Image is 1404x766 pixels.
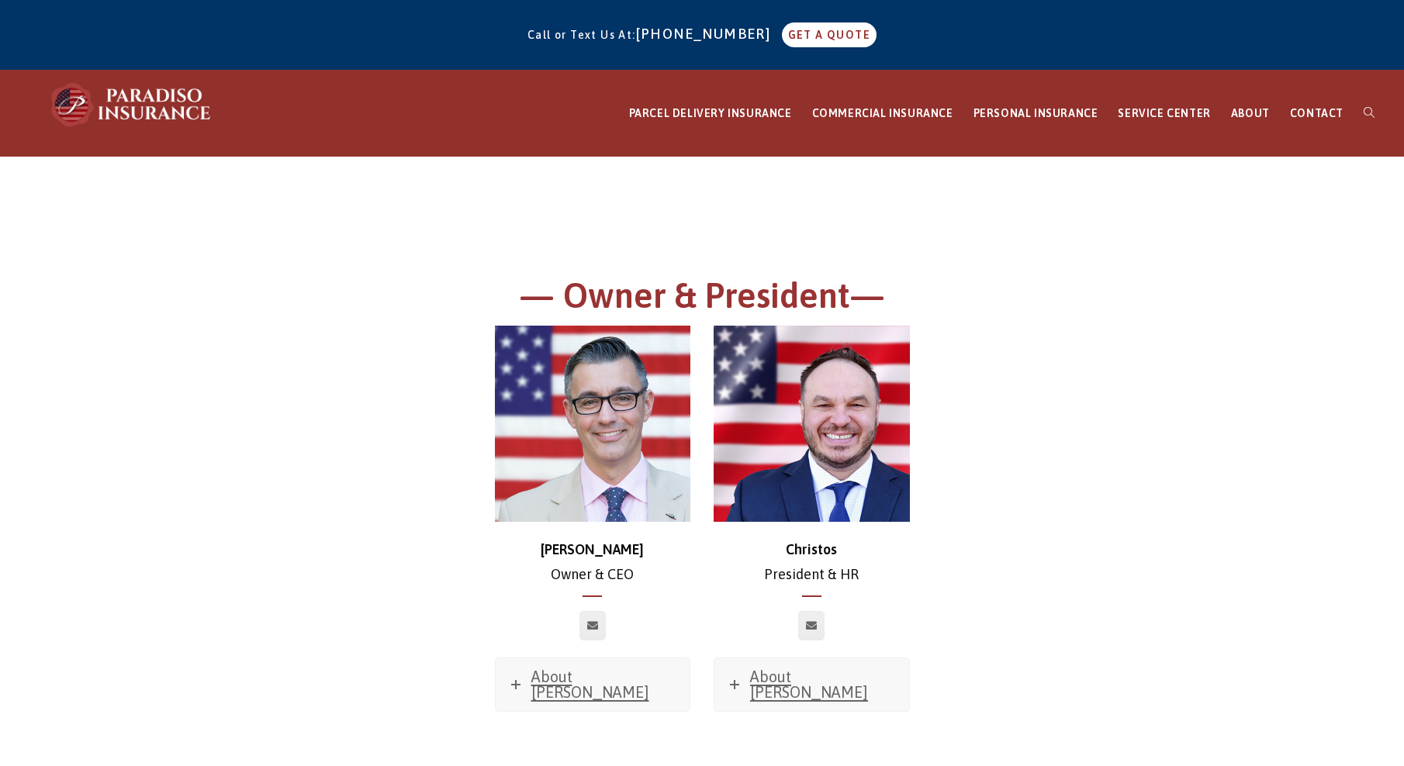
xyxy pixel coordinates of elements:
[275,273,1129,326] h1: — Owner & President—
[812,107,953,119] span: COMMERCIAL INSURANCE
[786,541,837,557] strong: Christos
[1108,71,1220,157] a: SERVICE CENTER
[636,26,779,42] a: [PHONE_NUMBER]
[1231,107,1270,119] span: ABOUT
[531,668,649,701] span: About [PERSON_NAME]
[1280,71,1354,157] a: CONTACT
[714,658,909,711] a: About [PERSON_NAME]
[47,81,217,128] img: Paradiso Insurance
[629,107,792,119] span: PARCEL DELIVERY INSURANCE
[750,668,868,701] span: About [PERSON_NAME]
[963,71,1108,157] a: PERSONAL INSURANCE
[527,29,636,41] span: Call or Text Us At:
[1290,107,1343,119] span: CONTACT
[495,326,691,522] img: chris-500x500 (1)
[619,71,802,157] a: PARCEL DELIVERY INSURANCE
[802,71,963,157] a: COMMERCIAL INSURANCE
[714,326,910,522] img: Christos_500x500
[714,537,910,588] p: President & HR
[782,22,877,47] a: GET A QUOTE
[1221,71,1280,157] a: ABOUT
[1118,107,1210,119] span: SERVICE CENTER
[496,658,690,711] a: About [PERSON_NAME]
[541,541,644,557] strong: [PERSON_NAME]
[973,107,1098,119] span: PERSONAL INSURANCE
[495,537,691,588] p: Owner & CEO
